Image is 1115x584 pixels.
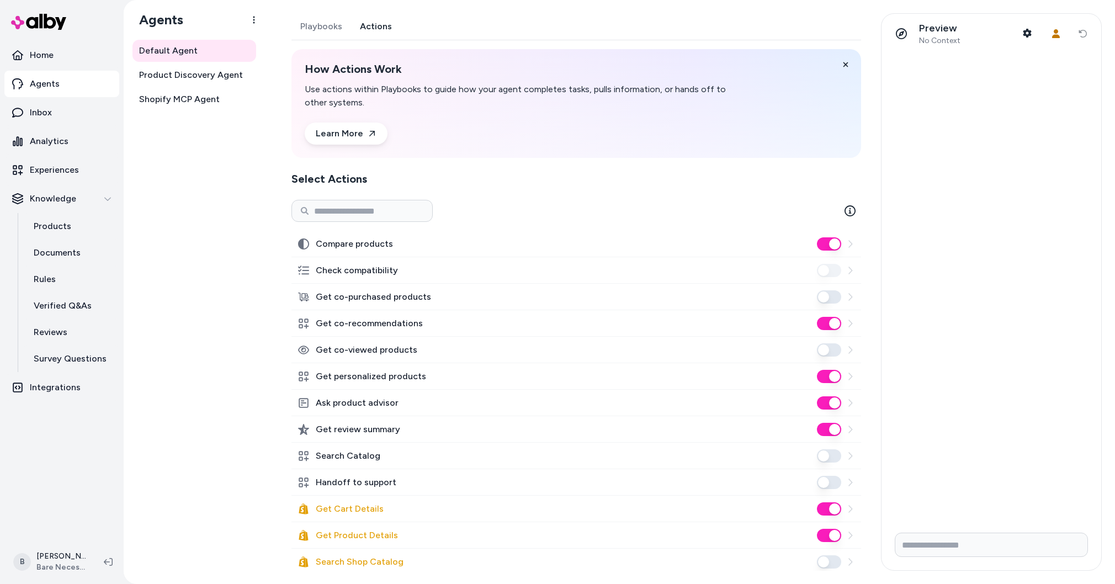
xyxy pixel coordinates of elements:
[316,290,431,304] label: Get co-purchased products
[305,83,729,109] p: Use actions within Playbooks to guide how your agent completes tasks, pulls information, or hands...
[36,562,86,573] span: Bare Necessities
[34,220,71,233] p: Products
[34,352,107,365] p: Survey Questions
[316,502,384,516] label: Get Cart Details
[895,533,1088,557] input: Write your prompt here
[919,22,960,35] p: Preview
[7,544,95,580] button: B[PERSON_NAME]Bare Necessities
[23,319,119,346] a: Reviews
[23,213,119,240] a: Products
[139,93,220,106] span: Shopify MCP Agent
[351,13,401,40] button: Actions
[316,555,403,569] label: Search Shop Catalog
[305,62,729,76] h2: How Actions Work
[13,553,31,571] span: B
[316,529,398,542] label: Get Product Details
[4,185,119,212] button: Knowledge
[139,44,198,57] span: Default Agent
[316,237,393,251] label: Compare products
[316,423,400,436] label: Get review summary
[132,88,256,110] a: Shopify MCP Agent
[132,64,256,86] a: Product Discovery Agent
[316,370,426,383] label: Get personalized products
[316,264,398,277] label: Check compatibility
[34,299,92,312] p: Verified Q&As
[4,128,119,155] a: Analytics
[36,551,86,562] p: [PERSON_NAME]
[30,163,79,177] p: Experiences
[4,99,119,126] a: Inbox
[139,68,243,82] span: Product Discovery Agent
[919,36,960,46] span: No Context
[132,40,256,62] a: Default Agent
[34,246,81,259] p: Documents
[316,449,380,463] label: Search Catalog
[316,476,396,489] label: Handoff to support
[305,123,387,145] a: Learn More
[4,42,119,68] a: Home
[316,317,423,330] label: Get co-recommendations
[30,49,54,62] p: Home
[130,12,183,28] h1: Agents
[11,14,66,30] img: alby Logo
[316,343,417,357] label: Get co-viewed products
[23,240,119,266] a: Documents
[291,13,351,40] button: Playbooks
[23,293,119,319] a: Verified Q&As
[30,192,76,205] p: Knowledge
[30,77,60,91] p: Agents
[30,135,68,148] p: Analytics
[4,374,119,401] a: Integrations
[30,381,81,394] p: Integrations
[34,326,67,339] p: Reviews
[34,273,56,286] p: Rules
[4,157,119,183] a: Experiences
[4,71,119,97] a: Agents
[291,171,861,187] h2: Select Actions
[30,106,52,119] p: Inbox
[316,396,399,410] label: Ask product advisor
[23,346,119,372] a: Survey Questions
[23,266,119,293] a: Rules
